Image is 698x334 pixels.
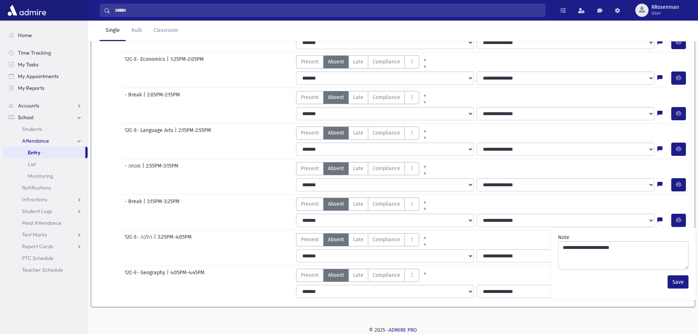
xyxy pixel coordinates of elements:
[147,91,180,104] span: 2:05PM-2:15PM
[373,58,400,66] span: Compliance
[373,200,400,208] span: Compliance
[296,55,431,69] div: AttTypes
[18,85,44,91] span: My Reports
[125,162,142,175] span: - מנחה
[148,21,184,41] a: Classroom
[178,126,211,140] span: 2:15PM-2:55PM
[3,29,88,41] a: Home
[296,126,431,140] div: AttTypes
[3,217,88,229] a: Meal Attendance
[146,162,178,175] span: 2:55PM-3:15PM
[3,47,88,59] a: Time Tracking
[301,58,319,66] span: Present
[558,234,569,241] label: Note
[167,55,170,69] span: |
[170,55,204,69] span: 1:25PM-2:05PM
[143,91,147,104] span: |
[3,205,88,217] a: Student Logs
[170,269,204,282] span: 4:05PM-4:45PM
[22,208,52,214] span: Student Logs
[353,58,363,66] span: Late
[301,236,319,243] span: Present
[142,162,146,175] span: |
[3,158,88,170] a: List
[18,49,51,56] span: Time Tracking
[3,241,88,252] a: Report Cards
[328,271,344,279] span: Absent
[3,111,88,123] a: School
[353,129,363,137] span: Late
[651,4,679,10] span: RRosenman
[125,91,143,104] span: - Break
[22,267,63,273] span: Teacher Schedule
[3,147,85,158] a: Entry
[328,93,344,101] span: Absent
[373,93,400,101] span: Compliance
[18,73,59,80] span: My Appointments
[28,173,53,179] span: Monitoring
[125,126,175,140] span: 12C-E- Language Arts
[18,114,33,121] span: School
[353,236,363,243] span: Late
[3,123,88,135] a: Students
[110,4,545,17] input: Search
[3,194,88,205] a: Infractions
[22,231,47,238] span: Test Marks
[296,198,431,211] div: AttTypes
[328,236,344,243] span: Absent
[373,236,400,243] span: Compliance
[125,198,143,211] span: - Break
[328,165,344,172] span: Absent
[100,21,126,41] a: Single
[3,264,88,276] a: Teacher Schedule
[301,271,319,279] span: Present
[668,275,688,289] button: Save
[353,271,363,279] span: Late
[296,91,431,104] div: AttTypes
[3,182,88,194] a: Notifications
[328,129,344,137] span: Absent
[373,129,400,137] span: Compliance
[18,102,39,109] span: Accounts
[28,161,36,168] span: List
[18,61,38,68] span: My Tasks
[301,129,319,137] span: Present
[328,200,344,208] span: Absent
[353,93,363,101] span: Late
[125,233,154,246] span: 12C-E- הלכה
[158,233,192,246] span: 3:25PM-4:05PM
[3,82,88,94] a: My Reports
[125,55,167,69] span: 12C-E- Economics
[126,21,148,41] a: Bulk
[3,135,88,147] a: Attendance
[296,269,431,282] div: AttTypes
[147,198,180,211] span: 3:15PM-3:25PM
[125,269,167,282] span: 12C-E- Geography
[22,137,49,144] span: Attendance
[28,149,40,156] span: Entry
[22,126,42,132] span: Students
[22,196,47,203] span: Infractions
[328,58,344,66] span: Absent
[22,220,62,226] span: Meal Attendance
[3,59,88,70] a: My Tasks
[3,170,88,182] a: Monitoring
[22,255,53,261] span: PTC Schedule
[296,162,431,175] div: AttTypes
[167,269,170,282] span: |
[143,198,147,211] span: |
[154,233,158,246] span: |
[18,32,32,38] span: Home
[3,252,88,264] a: PTC Schedule
[353,165,363,172] span: Late
[22,243,53,250] span: Report Cards
[373,271,400,279] span: Compliance
[3,100,88,111] a: Accounts
[353,200,363,208] span: Late
[3,70,88,82] a: My Appointments
[651,10,679,16] span: User
[373,165,400,172] span: Compliance
[3,229,88,241] a: Test Marks
[296,233,431,246] div: AttTypes
[6,3,48,18] img: AdmirePro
